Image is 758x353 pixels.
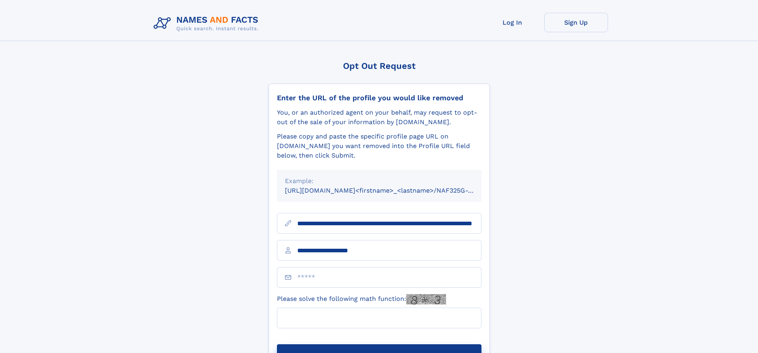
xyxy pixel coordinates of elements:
[481,13,544,32] a: Log In
[277,108,481,127] div: You, or an authorized agent on your behalf, may request to opt-out of the sale of your informatio...
[150,13,265,34] img: Logo Names and Facts
[277,94,481,102] div: Enter the URL of the profile you would like removed
[544,13,608,32] a: Sign Up
[285,187,497,194] small: [URL][DOMAIN_NAME]<firstname>_<lastname>/NAF325G-xxxxxxxx
[269,61,490,71] div: Opt Out Request
[277,294,446,304] label: Please solve the following math function:
[285,176,474,186] div: Example:
[277,132,481,160] div: Please copy and paste the specific profile page URL on [DOMAIN_NAME] you want removed into the Pr...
